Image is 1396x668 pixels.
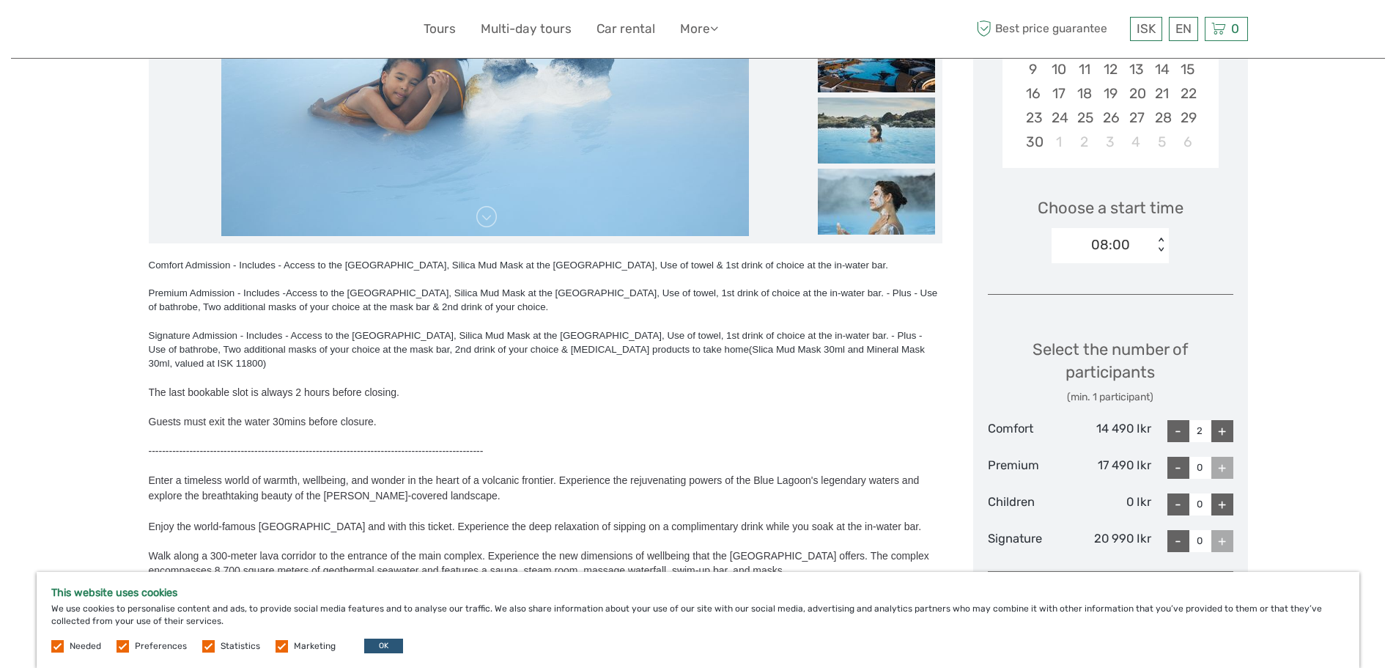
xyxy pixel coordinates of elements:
[1149,81,1175,106] div: Choose Friday, November 21st, 2025
[1211,493,1233,515] div: +
[1175,81,1200,106] div: Choose Saturday, November 22nd, 2025
[1071,130,1097,154] div: Choose Tuesday, December 2nd, 2025
[1097,57,1123,81] div: Choose Wednesday, November 12th, 2025
[51,587,1345,599] h5: This website uses cookies
[1020,81,1046,106] div: Choose Sunday, November 16th, 2025
[1046,130,1071,154] div: Choose Monday, December 1st, 2025
[1211,530,1233,552] div: +
[1149,57,1175,81] div: Choose Friday, November 14th, 2025
[149,11,224,47] img: 632-1a1f61c2-ab70-46c5-a88f-57c82c74ba0d_logo_small.jpg
[988,530,1070,552] div: Signature
[818,169,935,235] img: cfea95f8b5674307828d1ba070f87441_slider_thumbnail.jpg
[1038,197,1183,219] span: Choose a start time
[818,98,935,164] img: 3e0543b7ae9e4dbc80c3cebf98bdb071_slider_thumbnail.jpg
[988,420,1070,442] div: Comfort
[149,521,922,532] span: Enjoy the world-famous [GEOGRAPHIC_DATA] and with this ticket. Experience the deep relaxation of ...
[1097,130,1123,154] div: Choose Wednesday, December 3rd, 2025
[149,330,925,369] span: Access to the [GEOGRAPHIC_DATA], Silica Mud Mask at the [GEOGRAPHIC_DATA], Use of towel, 1st drin...
[988,390,1233,405] div: (min. 1 participant)
[1046,106,1071,130] div: Choose Monday, November 24th, 2025
[1097,81,1123,106] div: Choose Wednesday, November 19th, 2025
[149,258,942,272] div: Comfort Admission - Includes - Access to the [GEOGRAPHIC_DATA], Silica Mud Mask at the [GEOGRAPHI...
[1046,81,1071,106] div: Choose Monday, November 17th, 2025
[1097,106,1123,130] div: Choose Wednesday, November 26th, 2025
[1167,420,1189,442] div: -
[1175,130,1200,154] div: Choose Saturday, December 6th, 2025
[1046,57,1071,81] div: Choose Monday, November 10th, 2025
[149,287,938,312] span: Access to the [GEOGRAPHIC_DATA], Silica Mud Mask at the [GEOGRAPHIC_DATA], Use of towel, 1st drin...
[1020,57,1046,81] div: Choose Sunday, November 9th, 2025
[135,640,187,653] label: Preferences
[1071,57,1097,81] div: Choose Tuesday, November 11th, 2025
[1071,81,1097,106] div: Choose Tuesday, November 18th, 2025
[149,550,929,576] span: Walk along a 300-meter lava corridor to the entrance of the main complex. Experience the new dime...
[1123,106,1149,130] div: Choose Thursday, November 27th, 2025
[424,18,456,40] a: Tours
[1167,493,1189,515] div: -
[988,493,1070,515] div: Children
[1211,457,1233,479] div: +
[988,457,1070,479] div: Premium
[818,26,935,92] img: f216d22835d84a2e8f6058e6c88ba296_slider_thumbnail.jpg
[221,640,260,653] label: Statistics
[1137,21,1156,36] span: ISK
[1020,106,1046,130] div: Choose Sunday, November 23rd, 2025
[1169,17,1198,41] div: EN
[988,338,1233,405] div: Select the number of participants
[597,18,655,40] a: Car rental
[1167,530,1189,552] div: -
[364,639,403,653] button: OK
[1069,493,1151,515] div: 0 Ikr
[1149,130,1175,154] div: Choose Friday, December 5th, 2025
[1071,106,1097,130] div: Choose Tuesday, November 25th, 2025
[1155,238,1167,253] div: < >
[1007,8,1214,154] div: month 2025-11
[1167,457,1189,479] div: -
[1020,130,1046,154] div: Choose Sunday, November 30th, 2025
[149,330,289,341] span: Signature Admission - Includes -
[1123,130,1149,154] div: Choose Thursday, December 4th, 2025
[1123,81,1149,106] div: Choose Thursday, November 20th, 2025
[149,416,377,427] span: Guests must exit the water 30mins before closure.
[1069,457,1151,479] div: 17 490 Ikr
[1069,420,1151,442] div: 14 490 Ikr
[149,386,399,398] span: The last bookable slot is always 2 hours before closing.
[973,17,1126,41] span: Best price guarantee
[1211,420,1233,442] div: +
[149,458,942,502] span: Enter a timeless world of warmth, wellbeing, and wonder in the heart of a volcanic frontier. Expe...
[1149,106,1175,130] div: Choose Friday, November 28th, 2025
[149,445,484,457] span: --------------------------------------------------------------------------------------------------
[1123,57,1149,81] div: Choose Thursday, November 13th, 2025
[37,572,1359,668] div: We use cookies to personalise content and ads, to provide social media features and to analyse ou...
[680,18,718,40] a: More
[294,640,336,653] label: Marketing
[1175,57,1200,81] div: Choose Saturday, November 15th, 2025
[1091,235,1130,254] div: 08:00
[1069,530,1151,552] div: 20 990 Ikr
[481,18,572,40] a: Multi-day tours
[70,640,101,653] label: Needed
[149,286,942,314] div: Premium Admission - Includes -
[1175,106,1200,130] div: Choose Saturday, November 29th, 2025
[1229,21,1241,36] span: 0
